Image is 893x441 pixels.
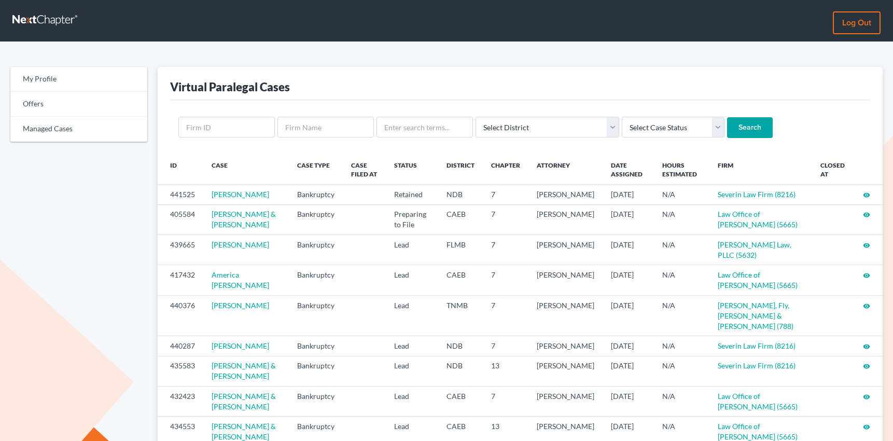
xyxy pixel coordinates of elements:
[212,270,269,290] a: America [PERSON_NAME]
[212,341,269,350] a: [PERSON_NAME]
[863,270,870,279] a: visibility
[289,336,343,356] td: Bankruptcy
[863,191,870,199] i: visibility
[654,204,709,235] td: N/A
[212,190,269,199] a: [PERSON_NAME]
[863,190,870,199] a: visibility
[654,336,709,356] td: N/A
[386,336,438,356] td: Lead
[483,204,528,235] td: 7
[863,341,870,350] a: visibility
[483,356,528,386] td: 13
[528,185,603,204] td: [PERSON_NAME]
[158,185,203,204] td: 441525
[718,392,798,411] a: Law Office of [PERSON_NAME] (5665)
[212,210,276,229] a: [PERSON_NAME] & [PERSON_NAME]
[483,387,528,417] td: 7
[863,343,870,350] i: visibility
[718,422,798,441] a: Law Office of [PERSON_NAME] (5665)
[289,235,343,265] td: Bankruptcy
[438,356,483,386] td: NDB
[386,356,438,386] td: Lead
[178,117,275,137] input: Firm ID
[212,392,276,411] a: [PERSON_NAME] & [PERSON_NAME]
[438,204,483,235] td: CAEB
[10,117,147,142] a: Managed Cases
[863,393,870,401] i: visibility
[289,295,343,336] td: Bankruptcy
[863,211,870,218] i: visibility
[289,265,343,295] td: Bankruptcy
[603,265,654,295] td: [DATE]
[289,387,343,417] td: Bankruptcy
[863,363,870,370] i: visibility
[812,155,855,185] th: Closed at
[386,185,438,204] td: Retained
[170,79,290,94] div: Virtual Paralegal Cases
[386,155,438,185] th: Status
[709,155,812,185] th: Firm
[603,387,654,417] td: [DATE]
[158,204,203,235] td: 405584
[528,356,603,386] td: [PERSON_NAME]
[654,387,709,417] td: N/A
[438,387,483,417] td: CAEB
[863,210,870,218] a: visibility
[483,336,528,356] td: 7
[483,295,528,336] td: 7
[212,422,276,441] a: [PERSON_NAME] & [PERSON_NAME]
[212,361,276,380] a: [PERSON_NAME] & [PERSON_NAME]
[603,235,654,265] td: [DATE]
[718,240,791,259] a: [PERSON_NAME] Law, PLLC (5632)
[386,265,438,295] td: Lead
[603,155,654,185] th: Date Assigned
[158,336,203,356] td: 440287
[528,295,603,336] td: [PERSON_NAME]
[718,301,793,330] a: [PERSON_NAME], Fly, [PERSON_NAME] & [PERSON_NAME] (788)
[277,117,374,137] input: Firm Name
[438,155,483,185] th: District
[718,341,796,350] a: Severin Law Firm (8216)
[212,240,269,249] a: [PERSON_NAME]
[863,392,870,401] a: visibility
[386,204,438,235] td: Preparing to File
[528,235,603,265] td: [PERSON_NAME]
[10,67,147,92] a: My Profile
[654,155,709,185] th: Hours Estimated
[863,242,870,249] i: visibility
[863,361,870,370] a: visibility
[289,155,343,185] th: Case Type
[438,185,483,204] td: NDB
[863,301,870,310] a: visibility
[718,210,798,229] a: Law Office of [PERSON_NAME] (5665)
[718,190,796,199] a: Severin Law Firm (8216)
[386,387,438,417] td: Lead
[438,295,483,336] td: TNMB
[386,295,438,336] td: Lead
[386,235,438,265] td: Lead
[212,301,269,310] a: [PERSON_NAME]
[158,235,203,265] td: 439665
[158,356,203,386] td: 435583
[654,235,709,265] td: N/A
[654,185,709,204] td: N/A
[833,11,881,34] a: Log out
[376,117,473,137] input: Enter search terms...
[528,155,603,185] th: Attorney
[343,155,386,185] th: Case Filed At
[483,235,528,265] td: 7
[10,92,147,117] a: Offers
[528,387,603,417] td: [PERSON_NAME]
[203,155,289,185] th: Case
[603,185,654,204] td: [DATE]
[654,295,709,336] td: N/A
[863,302,870,310] i: visibility
[603,204,654,235] td: [DATE]
[863,422,870,431] a: visibility
[483,185,528,204] td: 7
[863,423,870,431] i: visibility
[438,336,483,356] td: NDB
[654,356,709,386] td: N/A
[483,155,528,185] th: Chapter
[528,336,603,356] td: [PERSON_NAME]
